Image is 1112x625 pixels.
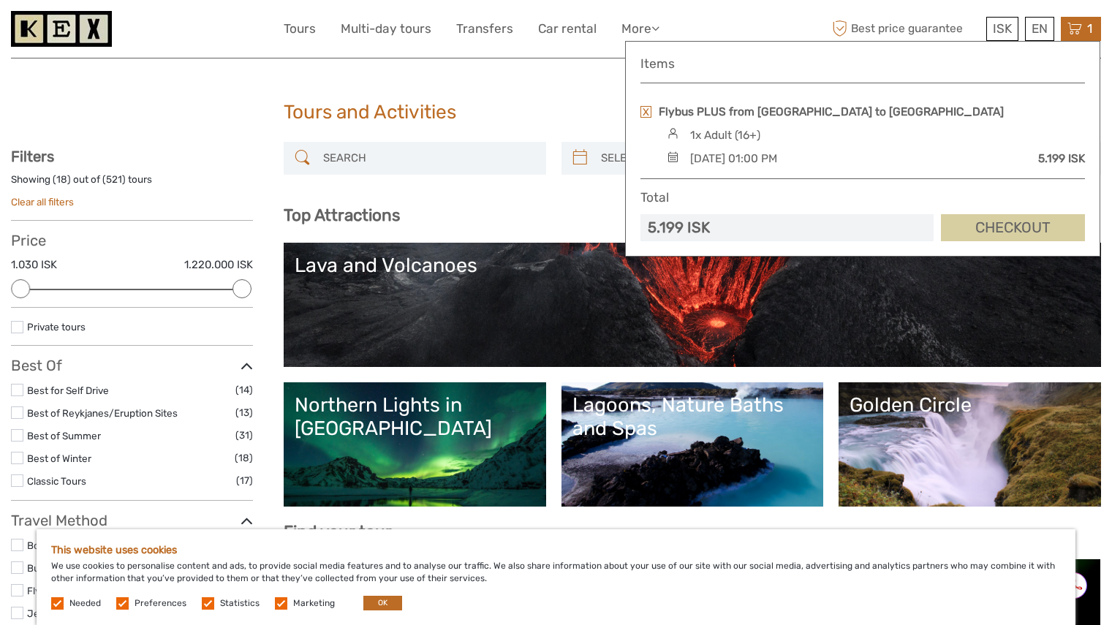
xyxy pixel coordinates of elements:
a: Multi-day tours [341,18,431,39]
div: EN [1025,17,1054,41]
span: (18) [235,450,253,466]
h3: Price [11,232,253,249]
label: 1.030 ISK [11,257,57,273]
img: calendar-black.svg [663,151,683,162]
a: Checkout [941,214,1085,241]
h3: Best Of [11,357,253,374]
span: (14) [235,382,253,398]
a: Tours [284,18,316,39]
a: Jeep / 4x4 [27,607,77,619]
div: Showing ( ) out of ( ) tours [11,173,253,195]
div: Golden Circle [850,393,1090,417]
a: Boat [27,539,48,551]
img: 1261-44dab5bb-39f8-40da-b0c2-4d9fce00897c_logo_small.jpg [11,11,112,47]
label: Needed [69,597,101,610]
label: Marketing [293,597,335,610]
a: Clear all filters [11,196,74,208]
input: SEARCH [317,145,539,171]
label: Preferences [135,597,186,610]
button: Open LiveChat chat widget [168,23,186,40]
span: 1 [1085,21,1094,36]
h3: Travel Method [11,512,253,529]
h5: This website uses cookies [51,544,1061,556]
input: SELECT DATES [595,145,817,171]
span: (13) [235,404,253,421]
span: (17) [236,472,253,489]
label: 521 [106,173,122,186]
a: Bus [27,562,45,574]
div: 1x Adult (16+) [690,127,760,143]
div: Lava and Volcanoes [295,254,1090,277]
a: Golden Circle [850,393,1090,496]
a: Best of Winter [27,452,91,464]
h4: Total [640,190,669,205]
label: Statistics [220,597,260,610]
img: person.svg [663,128,683,139]
a: Best of Reykjanes/Eruption Sites [27,407,178,419]
a: Classic Tours [27,475,86,487]
a: Flybus PLUS from [GEOGRAPHIC_DATA] to [GEOGRAPHIC_DATA] [659,104,1004,120]
h1: Tours and Activities [284,101,829,124]
span: (31) [235,427,253,444]
a: More [621,18,659,39]
a: Lava and Volcanoes [295,254,1090,356]
div: We use cookies to personalise content and ads, to provide social media features and to analyse ou... [37,529,1075,625]
div: 5.199 ISK [1038,151,1085,167]
label: 1.220.000 ISK [184,257,253,273]
b: Top Attractions [284,205,400,225]
div: 5.199 ISK [648,217,710,238]
p: We're away right now. Please check back later! [20,26,165,37]
label: 18 [56,173,67,186]
a: Flying [27,585,54,596]
a: Private tours [27,321,86,333]
a: Best of Summer [27,430,101,442]
b: Find your tour [284,522,392,542]
div: [DATE] 01:00 PM [690,151,777,167]
a: Transfers [456,18,513,39]
a: Lagoons, Nature Baths and Spas [572,393,813,496]
div: Lagoons, Nature Baths and Spas [572,393,813,441]
span: ISK [993,21,1012,36]
strong: Filters [11,148,54,165]
button: OK [363,596,402,610]
h4: Items [640,56,1085,72]
span: Best price guarantee [828,17,983,41]
a: Car rental [538,18,597,39]
div: Northern Lights in [GEOGRAPHIC_DATA] [295,393,535,441]
a: Best for Self Drive [27,385,109,396]
a: Northern Lights in [GEOGRAPHIC_DATA] [295,393,535,496]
